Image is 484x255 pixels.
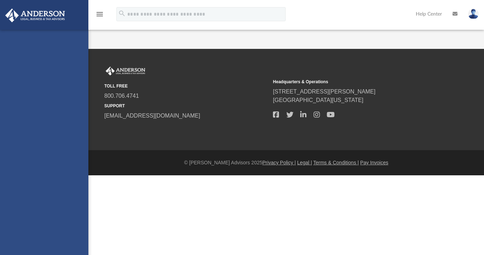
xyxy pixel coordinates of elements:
div: © [PERSON_NAME] Advisors 2025 [88,159,484,166]
a: Pay Invoices [360,160,388,165]
a: [EMAIL_ADDRESS][DOMAIN_NAME] [104,113,200,119]
a: [GEOGRAPHIC_DATA][US_STATE] [273,97,363,103]
img: User Pic [468,9,479,19]
a: menu [95,13,104,18]
i: menu [95,10,104,18]
i: search [118,10,126,17]
small: Headquarters & Operations [273,79,437,85]
a: Legal | [297,160,312,165]
a: Terms & Conditions | [313,160,359,165]
img: Anderson Advisors Platinum Portal [3,8,67,22]
a: Privacy Policy | [262,160,296,165]
small: TOLL FREE [104,83,268,89]
small: SUPPORT [104,103,268,109]
img: Anderson Advisors Platinum Portal [104,67,147,76]
a: 800.706.4741 [104,93,139,99]
a: [STREET_ADDRESS][PERSON_NAME] [273,89,375,95]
